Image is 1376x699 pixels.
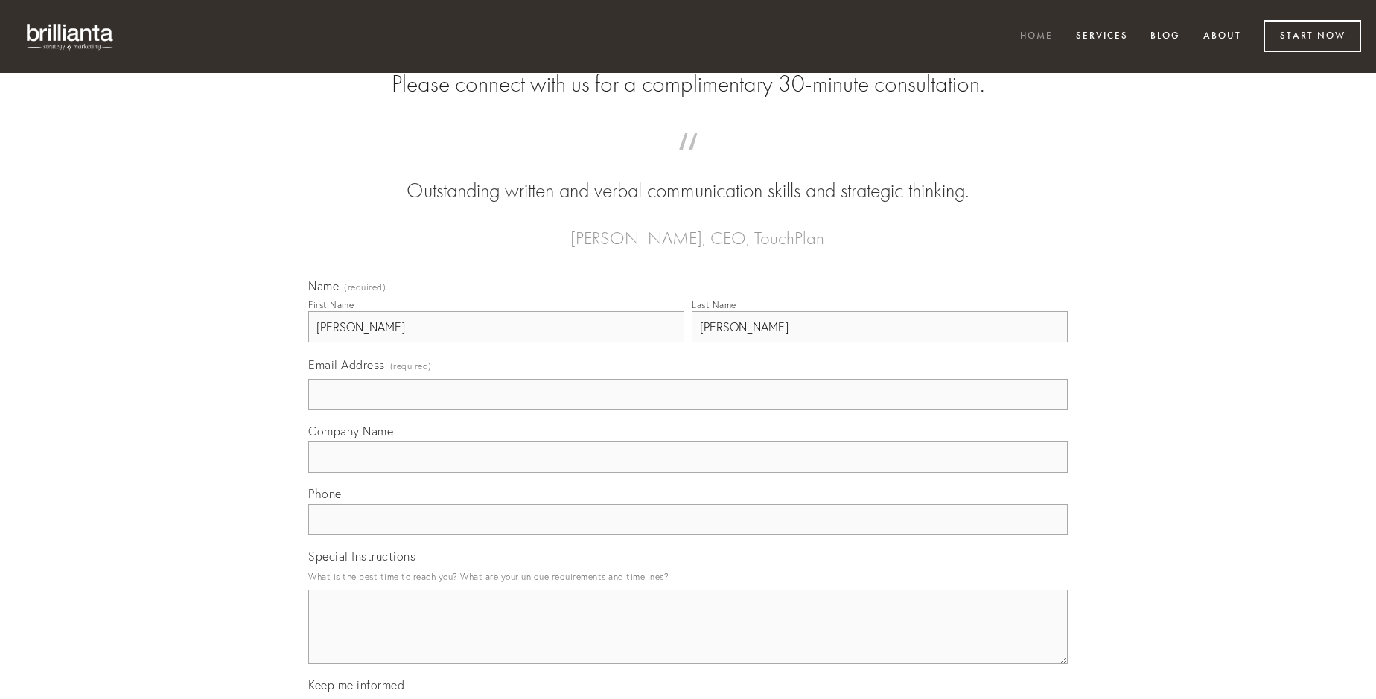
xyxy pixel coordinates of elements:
[1141,25,1190,49] a: Blog
[332,147,1044,176] span: “
[344,283,386,292] span: (required)
[308,424,393,438] span: Company Name
[332,205,1044,253] figcaption: — [PERSON_NAME], CEO, TouchPlan
[1010,25,1063,49] a: Home
[308,299,354,310] div: First Name
[308,677,404,692] span: Keep me informed
[692,299,736,310] div: Last Name
[308,566,1068,587] p: What is the best time to reach you? What are your unique requirements and timelines?
[1264,20,1361,52] a: Start Now
[1194,25,1251,49] a: About
[390,356,432,376] span: (required)
[1066,25,1138,49] a: Services
[308,357,385,372] span: Email Address
[308,549,415,564] span: Special Instructions
[15,15,127,58] img: brillianta - research, strategy, marketing
[308,70,1068,98] h2: Please connect with us for a complimentary 30-minute consultation.
[332,147,1044,205] blockquote: Outstanding written and verbal communication skills and strategic thinking.
[308,278,339,293] span: Name
[308,486,342,501] span: Phone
